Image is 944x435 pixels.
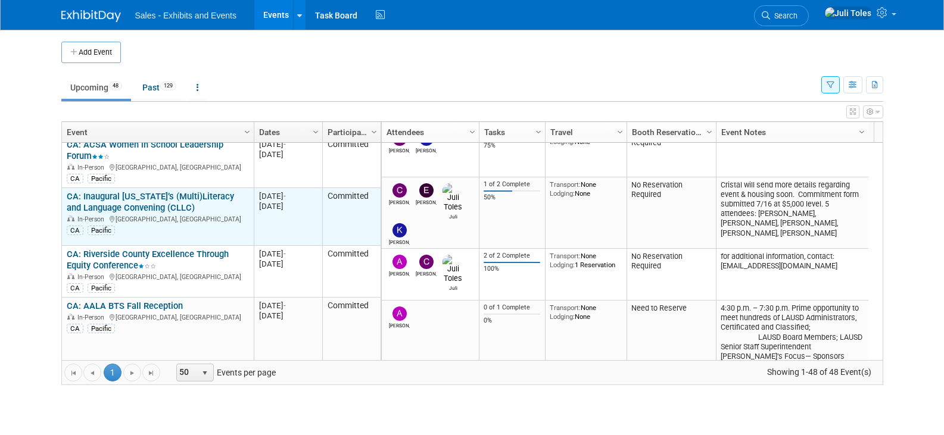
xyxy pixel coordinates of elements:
span: Go to the last page [147,368,156,378]
a: Column Settings [309,122,322,140]
a: Event [67,122,246,142]
div: [DATE] [259,259,317,269]
span: Column Settings [857,127,867,137]
img: Christine Lurz [392,183,407,198]
a: CA: ACSA Women in School Leadership Forum [67,139,223,161]
div: 1 of 2 Complete [484,180,540,189]
span: Sales - Exhibits and Events [135,11,236,20]
a: Column Settings [466,122,479,140]
a: Event Notes [721,122,861,142]
span: In-Person [77,164,108,171]
span: In-Person [77,215,108,223]
td: Committed [322,136,381,188]
a: Participation [328,122,373,142]
div: [DATE] [259,149,317,159]
span: - [283,301,286,310]
span: Column Settings [705,127,714,137]
span: 129 [160,82,176,90]
span: Column Settings [468,127,477,137]
img: In-Person Event [67,273,74,279]
div: [GEOGRAPHIC_DATA], [GEOGRAPHIC_DATA] [67,271,248,281]
div: None 1 Reservation [550,252,622,269]
a: CA: Riverside County Excellence Through Equity Conference [67,249,229,271]
a: Go to the last page [142,364,160,381]
div: 0% [484,317,540,325]
div: [GEOGRAPHIC_DATA], [GEOGRAPHIC_DATA] [67,162,248,172]
span: - [283,140,286,149]
div: CA [67,174,83,183]
div: CA [67,283,83,293]
div: [GEOGRAPHIC_DATA], [GEOGRAPHIC_DATA] [67,214,248,224]
div: Christine Lurz [389,146,410,154]
img: Alicia Weeks [392,255,407,269]
div: 2 of 2 Complete [484,252,540,260]
a: Column Settings [613,122,627,140]
img: In-Person Event [67,314,74,320]
span: 50 [177,364,197,381]
div: Christine Lurz [389,198,410,205]
div: [DATE] [259,201,317,211]
a: Travel [550,122,619,142]
div: Pacific [88,226,115,235]
div: 50% [484,193,540,202]
a: Tasks [484,122,537,142]
a: Dates [259,122,314,142]
span: Column Settings [311,127,320,137]
span: In-Person [77,273,108,281]
div: [DATE] [259,311,317,321]
div: CA [67,226,83,235]
img: In-Person Event [67,215,74,221]
span: Column Settings [242,127,252,137]
div: Pacific [88,174,115,183]
div: Pacific [88,324,115,333]
span: Lodging: [550,312,575,321]
span: Transport: [550,303,581,312]
a: Upcoming48 [61,76,131,99]
td: Committed [322,246,381,298]
a: Column Settings [855,122,868,140]
div: None None [550,303,622,321]
div: Pacific [88,283,115,293]
span: Column Settings [369,127,379,137]
span: select [200,368,210,378]
span: Lodging: [550,189,575,198]
a: Go to the next page [123,364,141,381]
a: CA: AALA BTS Fall Reception [67,301,183,311]
span: - [283,192,286,201]
a: Search [754,5,809,26]
div: [DATE] [259,139,317,149]
span: Go to the next page [127,368,137,378]
span: Lodging: [550,137,575,146]
a: Column Settings [703,122,716,140]
td: Committed [322,188,381,246]
img: Elda Garcia [419,183,434,198]
span: Showing 1-48 of 48 Event(s) [756,364,882,380]
div: [GEOGRAPHIC_DATA], [GEOGRAPHIC_DATA] [67,312,248,322]
span: 1 [104,364,121,381]
div: CA [67,324,83,333]
span: Transport: [550,252,581,260]
span: Lodging: [550,261,575,269]
div: Christine Lurz [416,269,437,277]
a: Go to the first page [64,364,82,381]
div: 75% [484,142,540,150]
a: Column Settings [367,122,381,140]
img: Juli Toles [443,255,463,283]
a: Column Settings [532,122,545,140]
div: 100% [484,265,540,273]
td: Cristal will send more details regarding event & housing soon. Commitment form submitted 7/16 at ... [716,177,868,249]
img: Christine Lurz [419,255,434,269]
span: Transport: [550,180,581,189]
div: [DATE] [259,191,317,201]
img: Juli Toles [824,7,872,20]
div: Elda Garcia [416,198,437,205]
td: No Reservation Required [627,177,716,249]
span: Column Settings [534,127,543,137]
span: 48 [109,82,122,90]
a: CA: Inaugural [US_STATE]’s (Multi)Literacy and Language Convening (CLLC) [67,191,234,213]
div: Alicia Weeks [389,269,410,277]
a: Booth Reservation Status [632,122,708,142]
span: Column Settings [615,127,625,137]
div: Andres Gorbea [389,321,410,328]
div: Juli Toles [443,212,463,220]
